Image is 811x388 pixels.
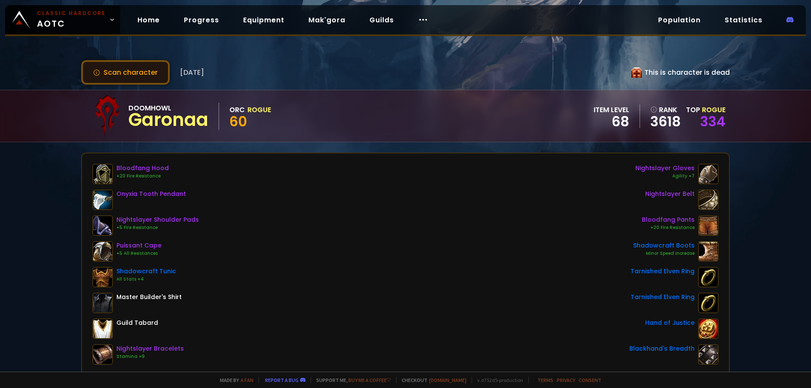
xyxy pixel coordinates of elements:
img: item-16825 [92,344,113,365]
img: item-16826 [698,164,719,184]
div: rank [650,104,681,115]
a: Mak'gora [302,11,352,29]
span: [DATE] [180,67,204,78]
img: item-16823 [92,215,113,236]
img: item-18500 [698,293,719,313]
a: 3618 [650,115,681,128]
img: item-18541 [92,241,113,262]
img: item-13965 [698,344,719,365]
div: Onyxia Tooth Pendant [116,189,186,199]
span: Rogue [702,105,726,115]
span: Support me, [311,377,391,383]
div: Master Builder's Shirt [116,293,182,302]
span: v. d752d5 - production [472,377,523,383]
div: Orc [229,104,245,115]
img: item-11815 [698,318,719,339]
a: Population [651,11,707,29]
div: Minor Speed Increase [633,250,695,257]
img: item-16908 [92,164,113,184]
a: Progress [177,11,226,29]
img: item-16711 [698,241,719,262]
a: Home [131,11,167,29]
div: +5 All Resistances [116,250,162,257]
div: item level [594,104,629,115]
div: Nightslayer Shoulder Pads [116,215,199,224]
img: item-16721 [92,267,113,287]
img: item-11840 [92,293,113,313]
img: item-5976 [92,318,113,339]
div: Stamina +9 [116,353,184,360]
div: Puissant Cape [116,241,162,250]
img: item-18404 [92,189,113,210]
div: 68 [594,115,629,128]
div: This is character is dead [631,67,730,78]
div: Tarnished Elven Ring [631,267,695,276]
a: Privacy [557,377,575,383]
div: Top [686,104,726,115]
div: Tarnished Elven Ring [631,293,695,302]
a: Equipment [236,11,291,29]
div: Bloodfang Pants [642,215,695,224]
a: a fan [241,377,253,383]
div: Agility +7 [635,173,695,180]
button: Scan character [81,60,170,85]
span: 60 [229,112,247,131]
a: Terms [537,377,553,383]
img: item-16909 [698,215,719,236]
a: 334 [700,112,726,131]
a: Statistics [718,11,769,29]
small: Classic Hardcore [37,9,106,17]
a: Classic HardcoreAOTC [5,5,120,34]
div: Nightslayer Belt [645,189,695,199]
div: Nightslayer Gloves [635,164,695,173]
div: +20 Fire Resistance [116,173,169,180]
div: Rogue [247,104,271,115]
span: AOTC [37,9,106,30]
div: Blackhand's Breadth [629,344,695,353]
div: Nightslayer Bracelets [116,344,184,353]
img: item-18500 [698,267,719,287]
a: Guilds [363,11,401,29]
div: Guild Tabard [116,318,158,327]
div: Shadowcraft Boots [633,241,695,250]
div: Bloodfang Hood [116,164,169,173]
a: Consent [579,377,601,383]
div: Shadowcraft Tunic [116,267,176,276]
div: +20 Fire Resistance [642,224,695,231]
div: +5 Fire Resistance [116,224,199,231]
a: Buy me a coffee [348,377,391,383]
div: Doomhowl [128,103,208,113]
span: Made by [215,377,253,383]
img: item-16827 [698,189,719,210]
span: Checkout [396,377,466,383]
a: [DOMAIN_NAME] [429,377,466,383]
div: Hand of Justice [645,318,695,327]
div: Garonaa [128,113,208,126]
a: Report a bug [265,377,299,383]
div: All Stats +4 [116,276,176,283]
